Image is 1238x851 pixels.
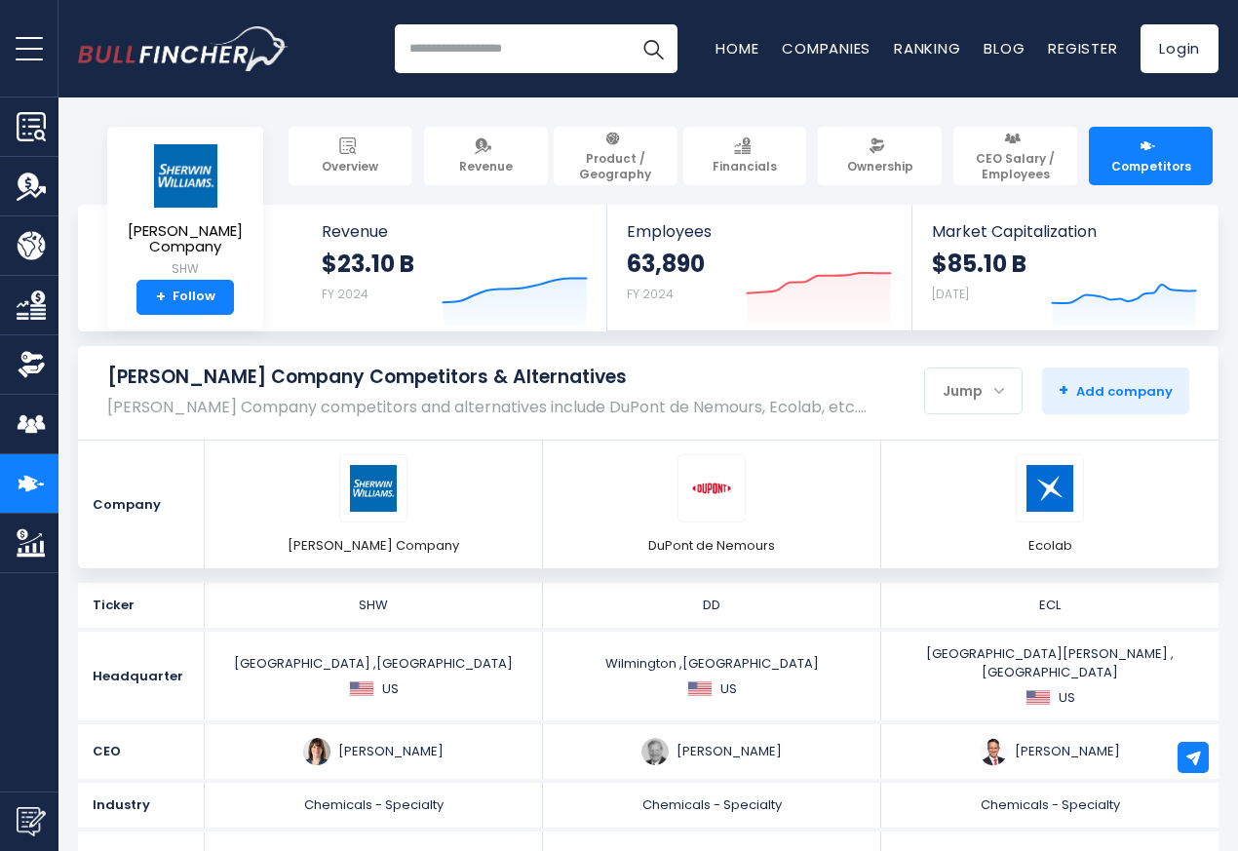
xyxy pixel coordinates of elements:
strong: + [156,289,166,306]
p: [PERSON_NAME] Company competitors and alternatives include DuPont de Nemours, Ecolab, etc.… [107,398,867,416]
div: [PERSON_NAME] [887,738,1213,765]
div: [PERSON_NAME] [549,738,874,765]
a: Revenue [424,127,548,185]
a: DD logo DuPont de Nemours [648,454,775,555]
a: Blog [984,38,1025,58]
span: CEO Salary / Employees [962,151,1068,181]
a: CEO Salary / Employees [953,127,1077,185]
h1: [PERSON_NAME] Company Competitors & Alternatives [107,366,867,390]
a: Companies [782,38,870,58]
a: Revenue $23.10 B FY 2024 [302,205,607,330]
div: [PERSON_NAME] [211,738,536,765]
img: SHW logo [350,465,397,512]
a: ECL logo Ecolab [1016,454,1084,555]
img: DD logo [688,465,735,512]
span: Revenue [322,222,588,241]
span: [PERSON_NAME] Company [123,223,248,255]
span: Chemicals - Specialty [304,795,444,814]
span: [PERSON_NAME] Company [288,537,459,555]
span: Chemicals - Specialty [642,795,782,814]
span: Competitors [1111,159,1191,174]
span: Ecolab [1028,537,1072,555]
strong: 63,890 [627,249,705,279]
span: US [720,680,737,698]
div: Headquarter [78,632,205,720]
img: Ownership [17,350,46,379]
span: DuPont de Nemours [648,537,775,555]
strong: $85.10 B [932,249,1026,279]
span: Market Capitalization [932,222,1197,241]
a: Ranking [894,38,960,58]
span: Employees [627,222,891,241]
img: edward-breen.jpg [641,738,669,765]
span: Overview [322,159,378,174]
div: Company [78,441,205,568]
small: FY 2024 [322,286,368,302]
div: DD [549,597,874,614]
a: Employees 63,890 FY 2024 [607,205,910,330]
a: Remove [1184,441,1219,475]
a: Competitors [1089,127,1213,185]
a: Register [1048,38,1117,58]
a: Overview [289,127,412,185]
a: +Follow [136,280,234,315]
a: Remove [846,441,880,475]
a: Login [1141,24,1219,73]
span: Product / Geography [562,151,669,181]
button: Search [629,24,677,73]
small: [DATE] [932,286,969,302]
span: US [1059,689,1075,707]
strong: + [1059,379,1068,402]
button: +Add company [1042,367,1189,414]
div: ECL [887,597,1213,614]
span: US [382,680,399,698]
a: Financials [683,127,807,185]
span: Revenue [459,159,513,174]
span: Ownership [847,159,913,174]
div: Industry [78,783,205,828]
img: ECL logo [1026,465,1073,512]
div: Jump [925,370,1022,411]
div: [GEOGRAPHIC_DATA][PERSON_NAME] ,[GEOGRAPHIC_DATA] [887,645,1213,707]
div: CEO [78,724,205,779]
div: [GEOGRAPHIC_DATA] ,[GEOGRAPHIC_DATA] [211,655,536,698]
span: Chemicals - Specialty [981,795,1120,814]
small: SHW [123,260,248,278]
a: SHW logo [PERSON_NAME] Company [288,454,459,555]
img: heidi-petz.jpg [303,738,330,765]
div: SHW [211,597,536,614]
img: Bullfincher logo [78,26,289,71]
small: FY 2024 [627,286,674,302]
a: Ownership [818,127,942,185]
strong: $23.10 B [322,249,414,279]
a: Market Capitalization $85.10 B [DATE] [912,205,1217,330]
div: Ticker [78,583,205,628]
a: [PERSON_NAME] Company SHW [122,142,249,280]
span: Financials [713,159,777,174]
a: Product / Geography [554,127,677,185]
span: Add company [1059,382,1173,400]
a: Go to homepage [78,26,288,71]
a: Home [716,38,758,58]
div: Wilmington ,[GEOGRAPHIC_DATA] [549,655,874,698]
img: christophe-beck.jpg [980,738,1007,765]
